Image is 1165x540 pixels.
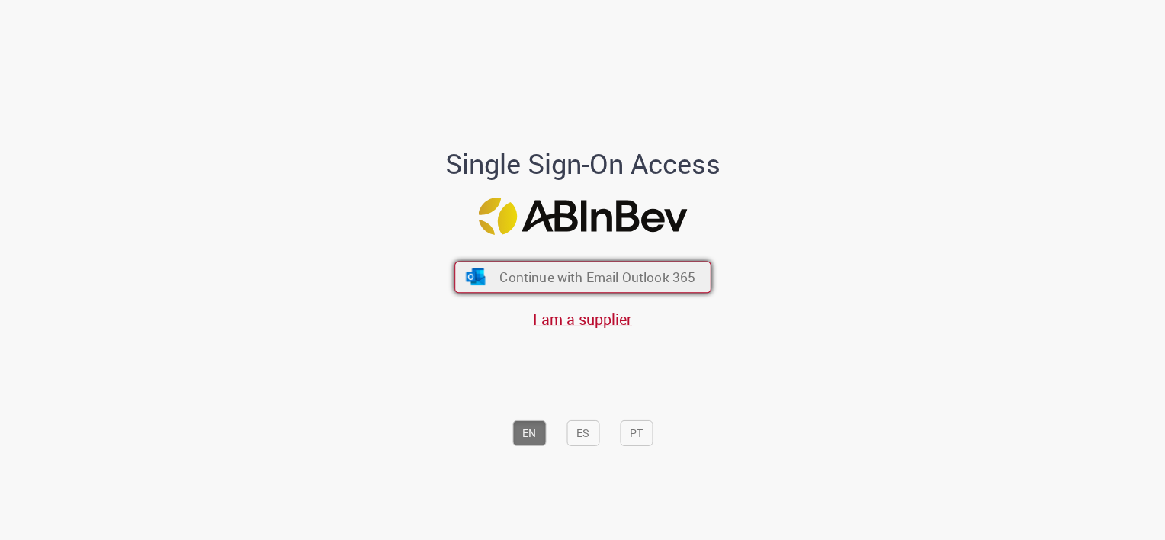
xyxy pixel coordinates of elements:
button: PT [620,420,653,446]
span: Continue with Email Outlook 365 [499,268,695,286]
h1: Single Sign-On Access [371,149,794,179]
img: Logo ABInBev [478,198,687,235]
a: I am a supplier [533,309,632,329]
button: EN [512,420,546,446]
button: ES [566,420,599,446]
button: ícone Azure/Microsoft 360 Continue with Email Outlook 365 [454,262,711,294]
img: ícone Azure/Microsoft 360 [464,268,486,285]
